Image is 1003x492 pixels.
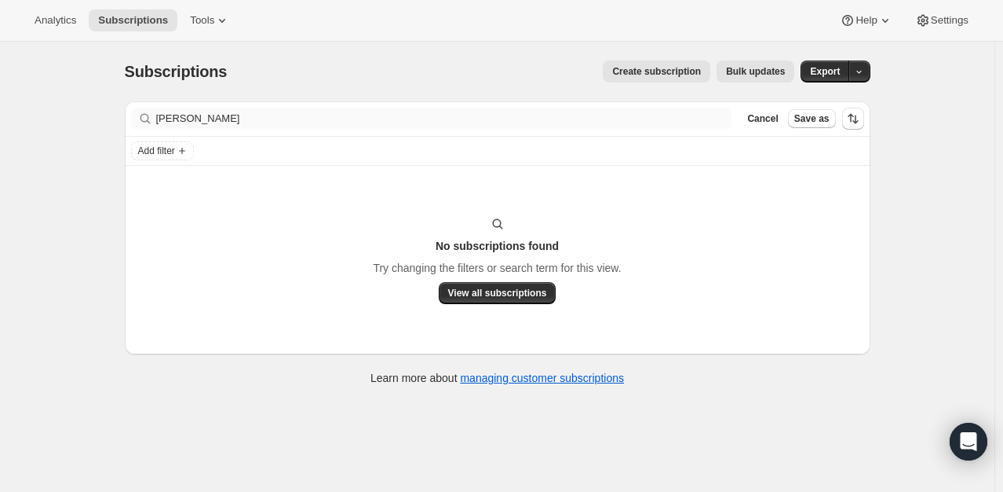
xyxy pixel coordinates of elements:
[373,260,621,276] p: Try changing the filters or search term for this view.
[717,61,794,83] button: Bulk updates
[125,63,228,80] span: Subscriptions
[460,372,624,384] a: managing customer subscriptions
[448,287,547,299] span: View all subscriptions
[370,370,624,386] p: Learn more about
[439,282,556,304] button: View all subscriptions
[950,423,987,461] div: Open Intercom Messenger
[190,14,214,27] span: Tools
[138,145,175,157] span: Add filter
[181,9,239,31] button: Tools
[89,9,177,31] button: Subscriptions
[855,14,877,27] span: Help
[603,61,710,83] button: Create subscription
[131,141,194,160] button: Add filter
[25,9,86,31] button: Analytics
[156,108,732,130] input: Filter subscribers
[436,238,559,254] h3: No subscriptions found
[842,108,864,130] button: Sort the results
[747,112,778,125] span: Cancel
[788,109,836,128] button: Save as
[98,14,168,27] span: Subscriptions
[726,65,785,78] span: Bulk updates
[810,65,840,78] span: Export
[741,109,784,128] button: Cancel
[794,112,830,125] span: Save as
[906,9,978,31] button: Settings
[931,14,968,27] span: Settings
[830,9,902,31] button: Help
[612,65,701,78] span: Create subscription
[801,61,849,83] button: Export
[35,14,76,27] span: Analytics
